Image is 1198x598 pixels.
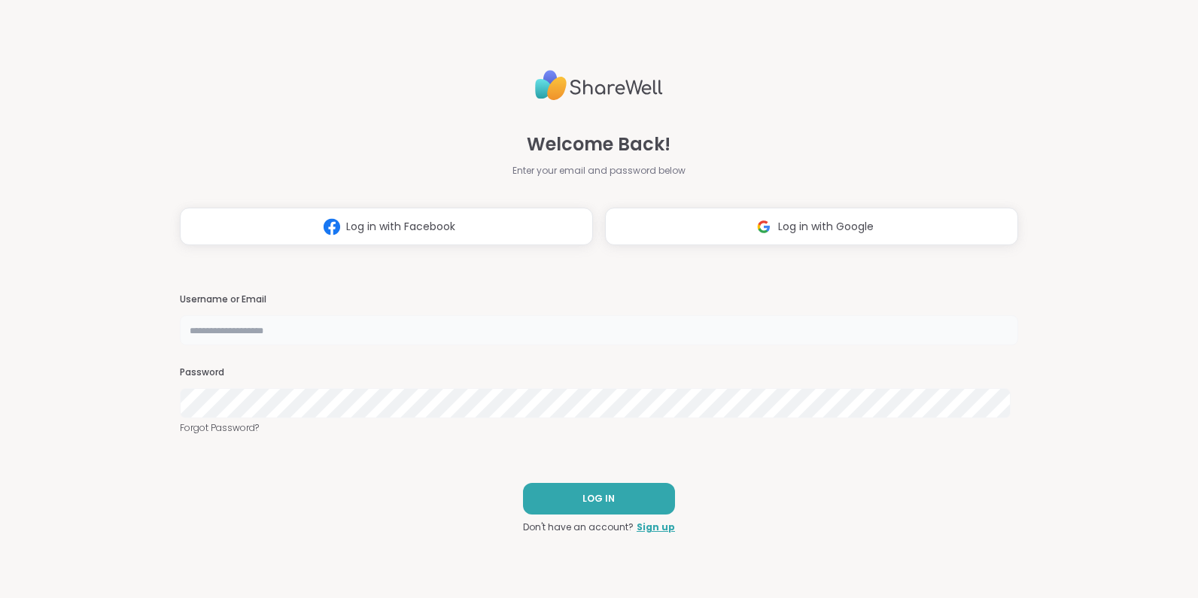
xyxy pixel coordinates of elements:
span: Log in with Facebook [346,219,455,235]
span: Don't have an account? [523,521,634,534]
span: LOG IN [582,492,615,505]
span: Welcome Back! [527,131,670,158]
span: Enter your email and password below [512,164,686,178]
img: ShareWell Logomark [750,213,778,241]
a: Forgot Password? [180,421,1018,435]
span: Log in with Google [778,219,874,235]
img: ShareWell Logomark [318,213,346,241]
a: Sign up [637,521,675,534]
button: Log in with Google [605,208,1018,245]
button: Log in with Facebook [180,208,593,245]
img: ShareWell Logo [535,64,663,107]
button: LOG IN [523,483,675,515]
h3: Password [180,366,1018,379]
h3: Username or Email [180,293,1018,306]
